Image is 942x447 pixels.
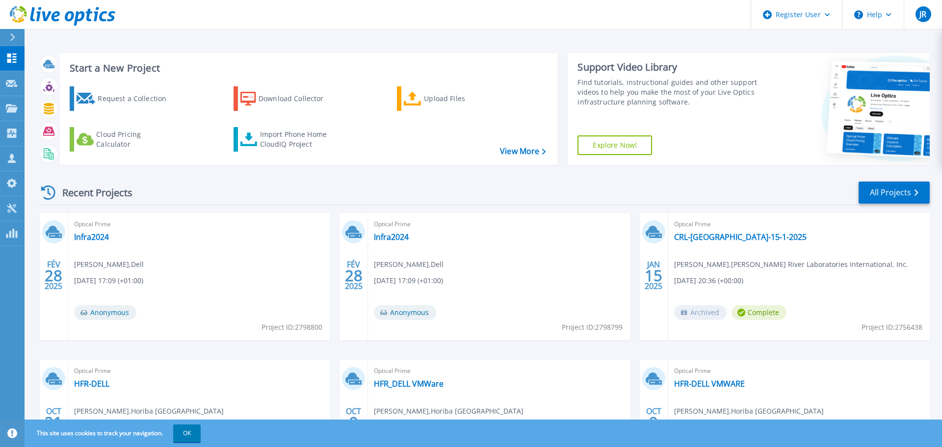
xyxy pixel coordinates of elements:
[562,322,623,333] span: Project ID: 2798799
[44,258,63,293] div: FÉV 2025
[259,89,337,108] div: Download Collector
[349,418,358,426] span: 9
[262,322,322,333] span: Project ID: 2798800
[674,275,743,286] span: [DATE] 20:36 (+00:00)
[674,232,807,242] a: CRL-[GEOGRAPHIC_DATA]-15-1-2025
[260,130,337,149] div: Import Phone Home CloudIQ Project
[649,418,658,426] span: 9
[374,259,444,270] span: [PERSON_NAME] , Dell
[374,275,443,286] span: [DATE] 17:09 (+01:00)
[577,78,762,107] div: Find tutorials, instructional guides and other support videos to help you make the most of your L...
[344,404,363,440] div: OCT 2024
[644,404,663,440] div: OCT 2024
[173,424,201,442] button: OK
[70,63,546,74] h3: Start a New Project
[644,258,663,293] div: JAN 2025
[74,305,136,320] span: Anonymous
[74,232,109,242] a: Infra2024
[424,89,502,108] div: Upload Files
[732,305,786,320] span: Complete
[374,305,436,320] span: Anonymous
[862,322,922,333] span: Project ID: 2756438
[44,404,63,440] div: OCT 2024
[96,130,175,149] div: Cloud Pricing Calculator
[859,182,930,204] a: All Projects
[345,271,363,280] span: 28
[500,147,546,156] a: View More
[577,135,652,155] a: Explore Now!
[74,219,324,230] span: Optical Prime
[674,219,924,230] span: Optical Prime
[645,271,662,280] span: 15
[674,366,924,376] span: Optical Prime
[374,406,523,417] span: [PERSON_NAME] , Horiba [GEOGRAPHIC_DATA]
[919,10,926,18] span: JR
[374,379,444,389] a: HFR_DELL VMWare
[74,259,144,270] span: [PERSON_NAME] , Dell
[70,86,179,111] a: Request a Collection
[374,366,624,376] span: Optical Prime
[374,219,624,230] span: Optical Prime
[70,127,179,152] a: Cloud Pricing Calculator
[45,271,62,280] span: 28
[344,258,363,293] div: FÉV 2025
[577,61,762,74] div: Support Video Library
[74,366,324,376] span: Optical Prime
[74,379,109,389] a: HFR-DELL
[74,275,143,286] span: [DATE] 17:09 (+01:00)
[674,406,824,417] span: [PERSON_NAME] , Horiba [GEOGRAPHIC_DATA]
[374,232,409,242] a: Infra2024
[674,259,908,270] span: [PERSON_NAME] , [PERSON_NAME] River Laboratories International, Inc.
[397,86,506,111] a: Upload Files
[38,181,146,205] div: Recent Projects
[234,86,343,111] a: Download Collector
[674,305,727,320] span: Archived
[98,89,176,108] div: Request a Collection
[45,418,62,426] span: 21
[674,379,745,389] a: HFR-DELL VMWARE
[74,406,224,417] span: [PERSON_NAME] , Horiba [GEOGRAPHIC_DATA]
[27,424,201,442] span: This site uses cookies to track your navigation.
